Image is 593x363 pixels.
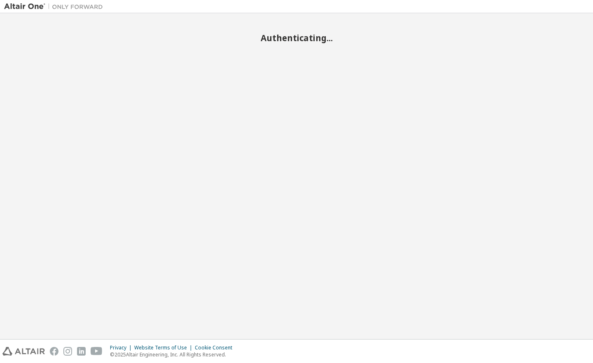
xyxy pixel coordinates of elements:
div: Website Terms of Use [134,344,195,351]
img: facebook.svg [50,347,58,356]
h2: Authenticating... [4,33,589,43]
img: youtube.svg [91,347,103,356]
div: Cookie Consent [195,344,237,351]
p: © 2025 Altair Engineering, Inc. All Rights Reserved. [110,351,237,358]
img: instagram.svg [63,347,72,356]
img: linkedin.svg [77,347,86,356]
div: Privacy [110,344,134,351]
img: altair_logo.svg [2,347,45,356]
img: Altair One [4,2,107,11]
